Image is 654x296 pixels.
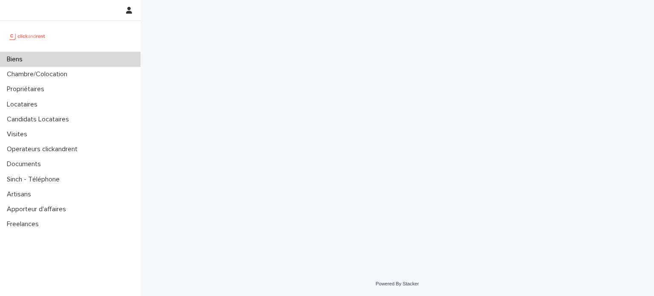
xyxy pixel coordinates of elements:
a: Powered By Stacker [376,281,419,286]
p: Chambre/Colocation [3,70,74,78]
p: Locataires [3,101,44,109]
p: Visites [3,130,34,138]
p: Operateurs clickandrent [3,145,84,153]
p: Propriétaires [3,85,51,93]
p: Documents [3,160,48,168]
p: Apporteur d'affaires [3,205,73,213]
p: Artisans [3,190,38,198]
p: Candidats Locataires [3,115,76,124]
p: Biens [3,55,29,63]
img: UCB0brd3T0yccxBKYDjQ [7,28,48,45]
p: Sinch - Téléphone [3,175,66,184]
p: Freelances [3,220,46,228]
